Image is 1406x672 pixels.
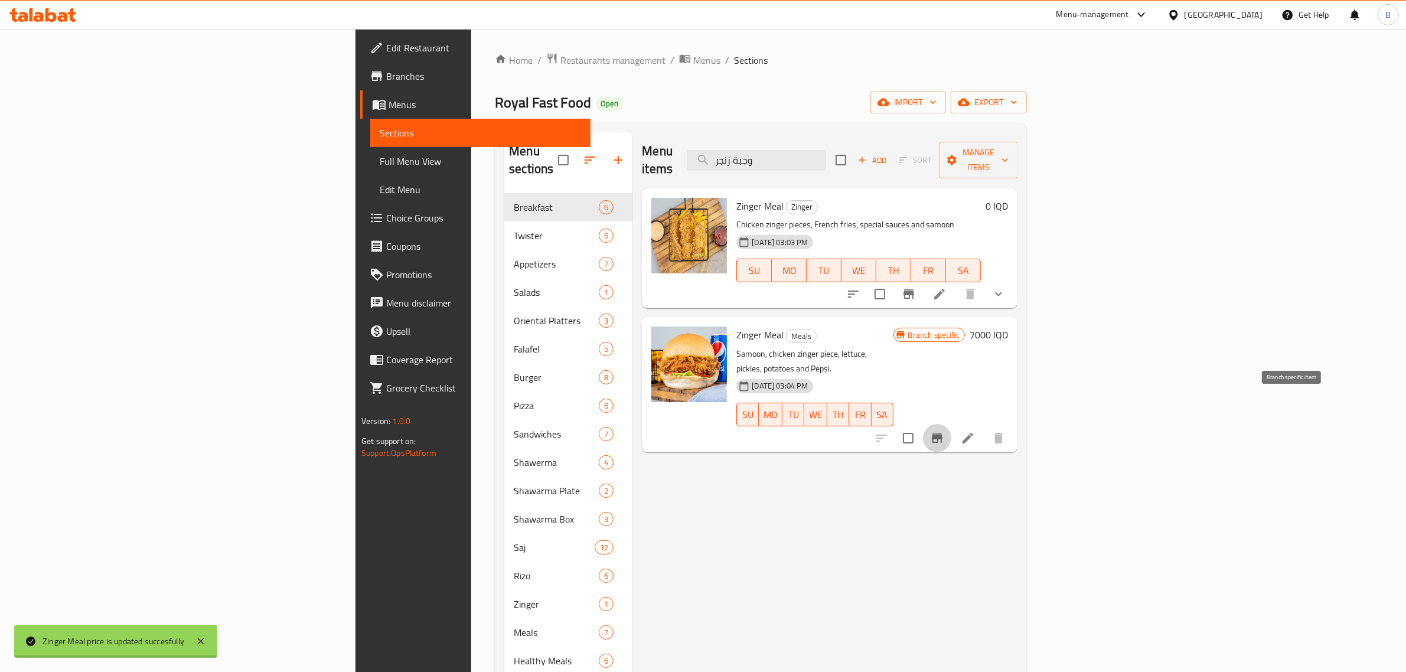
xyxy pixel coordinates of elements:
h6: 7000 IQD [970,327,1008,343]
span: Edit Menu [380,182,581,197]
span: Pizza [514,399,599,413]
span: Select to update [867,282,892,306]
span: B [1385,8,1391,21]
button: Branch-specific-item [923,424,951,452]
div: items [599,569,614,583]
span: Healthy Meals [514,654,599,668]
button: SU [736,403,759,426]
span: FR [854,406,866,423]
span: TU [811,262,837,279]
span: import [880,95,937,110]
h2: Menu items [642,142,673,178]
a: Edit Menu [370,175,591,204]
span: Menus [693,53,720,67]
span: 2 [599,485,613,497]
div: Pizza6 [504,392,632,420]
div: Salads1 [504,278,632,306]
span: Rizo [514,569,599,583]
button: delete [956,280,984,308]
span: Add item [853,151,891,169]
span: 7 [599,429,613,440]
span: 6 [599,202,613,213]
span: Meals [787,330,816,343]
span: Full Menu View [380,154,581,168]
a: Coverage Report [360,345,591,374]
div: Shawerma4 [504,448,632,477]
button: show more [984,280,1013,308]
a: Menu disclaimer [360,289,591,317]
span: Burger [514,370,599,384]
span: MO [777,262,802,279]
span: Menu disclaimer [386,296,581,310]
button: sort-choices [839,280,867,308]
a: Support.OpsPlatform [361,445,436,461]
div: Shawarma Box3 [504,505,632,533]
div: Menu-management [1056,8,1129,22]
span: Select all sections [551,148,576,172]
span: Breakfast [514,200,599,214]
div: items [599,455,614,469]
div: Meals7 [504,618,632,647]
div: items [599,654,614,668]
div: items [599,200,614,214]
h6: 0 IQD [986,198,1008,214]
span: [DATE] 03:04 PM [747,380,813,392]
div: Zinger1 [504,590,632,618]
button: Branch-specific-item [895,280,923,308]
button: import [870,92,946,113]
input: search [687,150,826,171]
button: WE [804,403,827,426]
img: Zinger Meal [651,198,727,273]
span: Version: [361,413,390,429]
span: Branches [386,69,581,83]
div: [GEOGRAPHIC_DATA] [1185,8,1263,21]
span: WE [809,406,823,423]
div: Zinger Meal price is updated succesfully [43,635,184,648]
span: 1 [599,599,613,610]
span: Salads [514,285,599,299]
button: SU [736,259,772,282]
div: Shawerma [514,455,599,469]
nav: breadcrumb [495,53,1027,68]
button: Add section [604,146,632,174]
div: Sandwiches7 [504,420,632,448]
button: WE [841,259,876,282]
div: Falafel5 [504,335,632,363]
span: Saj [514,540,595,554]
a: Menus [679,53,720,68]
div: Burger8 [504,363,632,392]
div: items [599,597,614,611]
a: Menus [360,90,591,119]
span: Coverage Report [386,353,581,367]
span: Coupons [386,239,581,253]
span: Menus [389,97,581,112]
button: TU [782,403,804,426]
div: items [599,229,614,243]
div: Breakfast6 [504,193,632,221]
span: 7 [599,627,613,638]
span: Select section first [891,151,939,169]
button: Add [853,151,891,169]
a: Edit Restaurant [360,34,591,62]
a: Upsell [360,317,591,345]
span: Zinger Meal [736,326,784,344]
a: Edit menu item [932,287,947,301]
button: SA [946,259,981,282]
div: Appetizers [514,257,599,271]
div: Zinger [514,597,599,611]
span: 6 [599,230,613,242]
span: Manage items [948,145,1009,175]
span: Meals [514,625,599,640]
span: TH [832,406,844,423]
span: 4 [599,457,613,468]
span: Edit Restaurant [386,41,581,55]
span: Sort sections [576,146,604,174]
div: Zinger [786,200,818,214]
div: Oriental Platters3 [504,306,632,335]
span: 8 [599,372,613,383]
div: Saj12 [504,533,632,562]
